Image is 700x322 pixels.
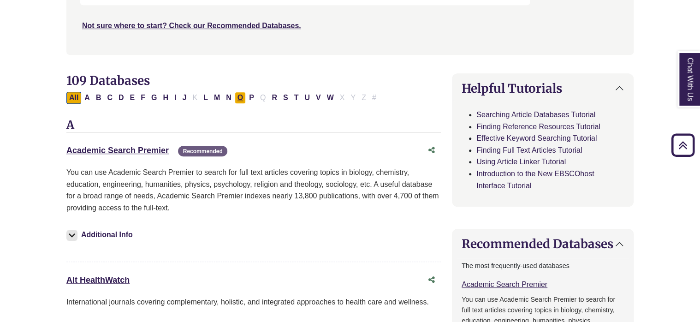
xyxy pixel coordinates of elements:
[160,92,171,104] button: Filter Results H
[66,73,150,88] span: 109 Databases
[422,142,441,159] button: Share this database
[422,271,441,289] button: Share this database
[201,92,211,104] button: Filter Results L
[313,92,324,104] button: Filter Results V
[66,228,136,241] button: Additional Info
[138,92,148,104] button: Filter Results F
[246,92,257,104] button: Filter Results P
[211,92,223,104] button: Filter Results M
[476,170,594,190] a: Introduction to the New EBSCOhost Interface Tutorial
[66,296,441,308] p: International journals covering complementary, holistic, and integrated approaches to health care...
[269,92,280,104] button: Filter Results R
[66,92,81,104] button: All
[172,92,179,104] button: Filter Results I
[476,146,582,154] a: Finding Full Text Articles Tutorial
[66,167,441,214] p: You can use Academic Search Premier to search for full text articles covering topics in biology, ...
[462,261,624,271] p: The most frequently-used databases
[127,92,138,104] button: Filter Results E
[668,139,698,151] a: Back to Top
[66,119,441,132] h3: A
[452,229,633,258] button: Recommended Databases
[82,22,301,30] a: Not sure where to start? Check our Recommended Databases.
[104,92,115,104] button: Filter Results C
[291,92,302,104] button: Filter Results T
[302,92,313,104] button: Filter Results U
[235,92,246,104] button: Filter Results O
[476,123,600,131] a: Finding Reference Resources Tutorial
[223,92,234,104] button: Filter Results N
[66,275,130,285] a: Alt HealthWatch
[66,93,380,101] div: Alpha-list to filter by first letter of database name
[280,92,291,104] button: Filter Results S
[462,280,547,288] a: Academic Search Premier
[324,92,337,104] button: Filter Results W
[93,92,104,104] button: Filter Results B
[179,92,189,104] button: Filter Results J
[116,92,127,104] button: Filter Results D
[82,92,93,104] button: Filter Results A
[66,146,169,155] a: Academic Search Premier
[476,158,566,166] a: Using Article Linker Tutorial
[476,134,597,142] a: Effective Keyword Searching Tutorial
[178,146,227,156] span: Recommended
[452,74,633,103] button: Helpful Tutorials
[148,92,160,104] button: Filter Results G
[476,111,595,119] a: Searching Article Databases Tutorial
